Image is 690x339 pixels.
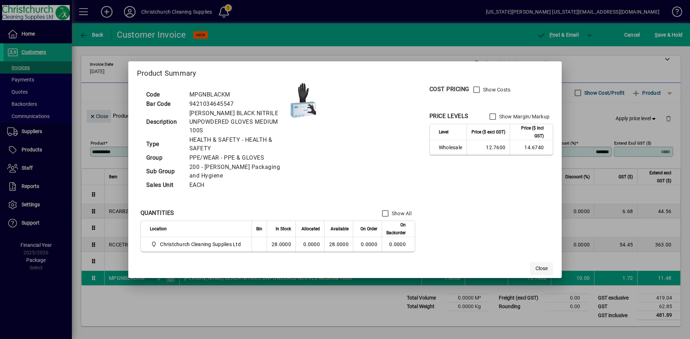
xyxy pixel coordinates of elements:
td: EACH [186,180,290,190]
span: On Order [360,225,377,233]
span: Close [535,265,548,272]
span: In Stock [276,225,291,233]
span: Price ($ incl GST) [514,124,544,140]
td: Code [143,90,186,99]
span: Price ($ excl GST) [471,128,505,136]
label: Show Margin/Markup [498,113,550,120]
td: Bar Code [143,99,186,109]
td: 28.0000 [267,237,295,251]
td: Sub Group [143,163,186,180]
span: Level [439,128,448,136]
td: 0.0000 [295,237,324,251]
td: Description [143,109,186,135]
div: QUANTITIES [141,209,174,217]
td: 0.0000 [382,237,415,251]
img: contain [290,83,317,118]
span: 0.0000 [361,241,377,247]
td: 200 - [PERSON_NAME] Packaging and Hygiene [186,163,290,180]
span: Bin [256,225,262,233]
span: Wholesale [439,144,462,151]
td: 12.7600 [466,140,510,155]
td: Sales Unit [143,180,186,190]
span: Available [331,225,349,233]
td: Type [143,135,186,153]
button: Close [530,262,553,275]
td: MPGNBLACKM [186,90,290,99]
td: PPE/WEAR - PPE & GLOVES [186,153,290,163]
label: Show All [390,210,411,217]
td: HEALTH & SAFETY - HEALTH & SAFETY [186,135,290,153]
div: COST PRICING [429,85,469,94]
td: 9421034645547 [186,99,290,109]
label: Show Costs [482,86,511,93]
div: PRICE LEVELS [429,112,469,121]
span: Location [150,225,167,233]
td: [PERSON_NAME] BLACK NITRILE UNPOWDERED GLOVES MEDIUM 100S [186,109,290,135]
span: Christchurch Cleaning Supplies Ltd [160,241,241,248]
span: Allocated [302,225,320,233]
td: 14.6740 [510,140,553,155]
span: On Backorder [386,221,406,237]
h2: Product Summary [128,61,562,82]
td: 28.0000 [324,237,353,251]
span: Christchurch Cleaning Supplies Ltd [150,240,244,249]
td: Group [143,153,186,163]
